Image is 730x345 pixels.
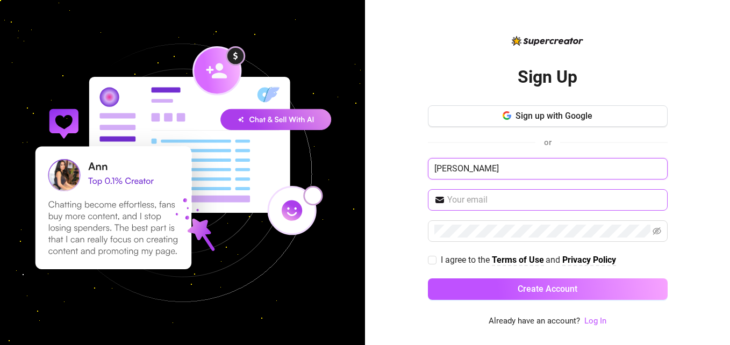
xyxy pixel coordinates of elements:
[512,36,583,46] img: logo-BBDzfeDw.svg
[428,278,668,300] button: Create Account
[492,255,544,266] a: Terms of Use
[447,193,661,206] input: Your email
[546,255,562,265] span: and
[544,138,552,147] span: or
[518,66,577,88] h2: Sign Up
[518,284,577,294] span: Create Account
[428,105,668,127] button: Sign up with Google
[516,111,592,121] span: Sign up with Google
[653,227,661,235] span: eye-invisible
[492,255,544,265] strong: Terms of Use
[489,315,580,328] span: Already have an account?
[441,255,492,265] span: I agree to the
[428,158,668,179] input: Enter your Name
[584,315,606,328] a: Log In
[562,255,616,266] a: Privacy Policy
[584,316,606,326] a: Log In
[562,255,616,265] strong: Privacy Policy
